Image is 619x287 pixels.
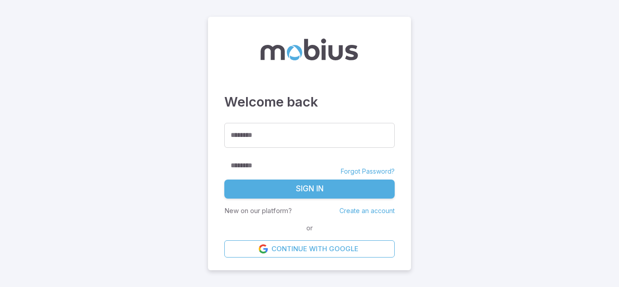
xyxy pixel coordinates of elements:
a: Create an account [339,207,395,214]
a: Continue with Google [224,240,395,258]
a: Forgot Password? [341,167,395,176]
h3: Welcome back [224,92,395,112]
button: Sign In [224,180,395,199]
span: or [304,223,315,233]
p: New on our platform? [224,206,292,216]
